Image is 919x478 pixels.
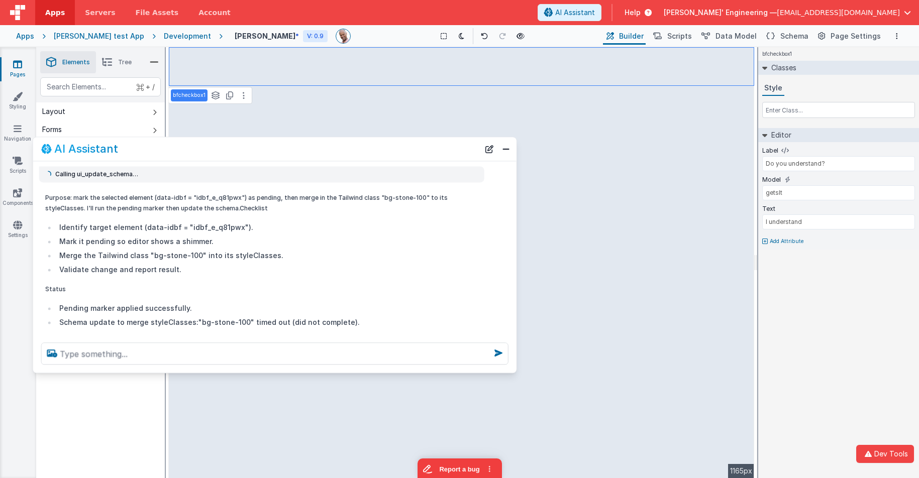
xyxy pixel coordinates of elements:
[36,102,165,121] button: Layout
[56,235,478,248] li: Mark it pending so editor shows a shimmer.
[780,31,808,41] span: Schema
[42,125,62,135] div: Forms
[54,31,144,41] div: [PERSON_NAME] test App
[56,221,478,233] li: Identify target element (data-idbf = "idbf_e_q81pwx").
[499,142,513,156] button: Close
[45,284,478,294] p: Status
[62,58,90,66] span: Elements
[767,61,796,75] h2: Classes
[118,58,132,66] span: Tree
[728,464,754,478] div: 1165px
[16,31,34,41] div: Apps
[762,237,915,246] button: Add Attribute
[650,28,694,45] button: Scripts
[777,8,900,18] span: [EMAIL_ADDRESS][DOMAIN_NAME]
[716,31,757,41] span: Data Model
[856,445,914,463] button: Dev Tools
[482,142,496,156] button: New Chat
[56,250,478,262] li: Merge the Tailwind class "bg-stone-100" into its styleClasses.
[336,29,350,43] img: 11ac31fe5dc3d0eff3fbbbf7b26fa6e1
[762,147,778,155] label: Label
[54,143,118,155] h2: AI Assistant
[555,8,595,18] span: AI Assistant
[55,170,138,178] span: Calling ui_update_schema…
[36,121,165,139] button: Forms
[42,106,65,116] div: Layout
[667,31,692,41] span: Scripts
[603,28,646,45] button: Builder
[698,28,759,45] button: Data Model
[763,28,810,45] button: Schema
[56,264,478,276] li: Validate change and report result.
[45,8,65,18] span: Apps
[164,31,211,41] div: Development
[762,205,775,213] label: Text
[85,8,115,18] span: Servers
[891,30,903,42] button: Options
[767,128,791,142] h2: Editor
[664,8,777,18] span: [PERSON_NAME]' Engineering —
[40,77,161,96] input: Search Elements...
[137,77,155,96] span: + /
[173,91,206,99] p: bfcheckbox1
[625,8,641,18] span: Help
[762,176,781,184] label: Model
[758,47,796,61] h4: bfcheckbox1
[762,81,784,96] button: Style
[831,31,881,41] span: Page Settings
[619,31,644,41] span: Builder
[664,8,911,18] button: [PERSON_NAME]' Engineering — [EMAIL_ADDRESS][DOMAIN_NAME]
[235,32,295,40] h4: [PERSON_NAME]
[56,316,478,328] li: Schema update to merge styleClasses:"bg-stone-100" timed out (did not complete).
[303,30,328,42] div: V: 0.9
[762,102,915,118] input: Enter Class...
[136,8,179,18] span: File Assets
[814,28,883,45] button: Page Settings
[770,237,804,246] p: Add Attribute
[538,4,601,21] button: AI Assistant
[45,192,478,213] p: Purpose: mark the selected element (data-idbf = "idbf_e_q81pwx") as pending, then merge in the Ta...
[56,302,478,314] li: Pending marker applied successfully.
